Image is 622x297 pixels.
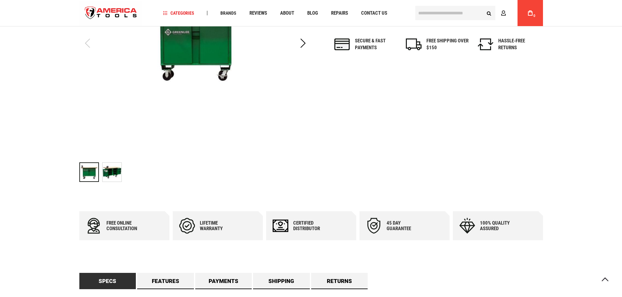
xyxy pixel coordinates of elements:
[426,37,469,52] div: FREE SHIPPING OVER $150
[79,1,143,25] img: America Tools
[247,9,270,18] a: Reviews
[534,14,535,18] span: 0
[480,220,519,231] div: 100% quality assured
[293,220,332,231] div: Certified Distributor
[361,11,387,16] span: Contact Us
[355,37,397,52] div: Secure & fast payments
[106,220,146,231] div: Free online consultation
[79,159,102,185] div: GREENLEE 3548SL WORKBENCH CABINET
[328,9,351,18] a: Repairs
[358,9,390,18] a: Contact Us
[200,220,239,231] div: Lifetime warranty
[195,273,252,289] a: Payments
[79,273,136,289] a: Specs
[280,11,294,16] span: About
[160,9,197,18] a: Categories
[163,11,194,15] span: Categories
[103,163,121,182] img: GREENLEE 3548SL WORKBENCH CABINET
[137,273,194,289] a: Features
[494,64,622,297] iframe: LiveChat chat widget
[334,38,350,50] img: payments
[387,220,426,231] div: 45 day Guarantee
[79,1,143,25] a: store logo
[331,11,348,16] span: Repairs
[498,37,541,52] div: HASSLE-FREE RETURNS
[102,159,122,185] div: GREENLEE 3548SL WORKBENCH CABINET
[311,273,368,289] a: Returns
[406,38,422,50] img: shipping
[307,11,318,16] span: Blog
[249,11,267,16] span: Reviews
[253,273,310,289] a: Shipping
[304,9,321,18] a: Blog
[220,11,236,15] span: Brands
[478,38,493,50] img: returns
[483,7,495,19] button: Search
[217,9,239,18] a: Brands
[277,9,297,18] a: About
